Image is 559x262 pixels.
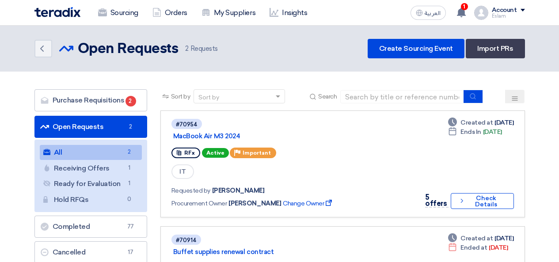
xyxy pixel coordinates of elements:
a: Create Sourcing Event [368,39,464,58]
span: Procurement Owner [171,199,227,208]
span: Active [202,148,229,158]
div: [DATE] [448,118,513,127]
a: MacBook Air M3 2024 [173,132,394,140]
button: Check Details [451,193,513,209]
div: [DATE] [448,127,502,137]
span: Ended at [460,243,487,252]
div: #70914 [176,237,197,243]
div: Eslam [492,14,525,19]
span: 1 [124,163,135,173]
span: 5 offers [425,193,447,208]
div: Account [492,7,517,14]
div: [DATE] [448,243,508,252]
button: العربية [411,6,446,20]
span: Requests [185,44,218,54]
a: Ready for Evaluation [40,176,142,191]
a: Completed77 [34,216,147,238]
span: 1 [461,3,468,10]
span: Ends In [460,127,481,137]
span: العربية [425,10,441,16]
a: Receiving Offers [40,161,142,176]
span: Requested by [171,186,210,195]
a: Import PRs [466,39,525,58]
span: 0 [124,195,135,204]
span: 1 [124,179,135,188]
a: Purchase Requisitions2 [34,89,147,111]
a: Hold RFQs [40,192,142,207]
span: [PERSON_NAME] [228,199,281,208]
span: Search [318,92,337,101]
span: 2 [125,122,136,131]
span: 77 [125,222,136,231]
span: 2 [125,96,136,106]
span: Created at [460,118,493,127]
span: [PERSON_NAME] [212,186,265,195]
span: 2 [185,45,189,53]
span: Created at [460,234,493,243]
img: profile_test.png [474,6,488,20]
a: Sourcing [91,3,145,23]
input: Search by title or reference number [340,90,464,103]
span: Important [243,150,271,156]
div: Sort by [198,93,219,102]
a: Orders [145,3,194,23]
h2: Open Requests [78,40,179,58]
img: Teradix logo [34,7,80,17]
span: IT [171,164,194,179]
a: All [40,145,142,160]
span: 17 [125,248,136,257]
span: RFx [184,150,195,156]
span: Sort by [171,92,190,101]
span: Change Owner [283,199,334,208]
a: My Suppliers [194,3,262,23]
div: [DATE] [448,234,513,243]
span: 2 [124,148,135,157]
a: Insights [262,3,314,23]
a: Open Requests2 [34,116,147,138]
div: #70954 [176,122,198,127]
a: Buffet supplies renewal contract [173,248,394,256]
